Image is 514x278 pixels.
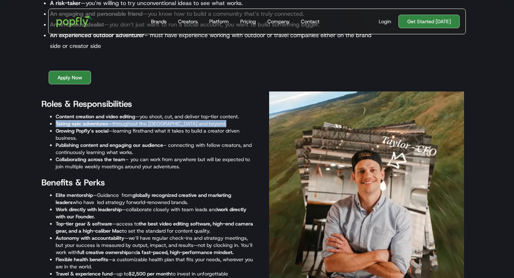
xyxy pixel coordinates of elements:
[56,220,253,234] li: —access to to set the standard for content quality.
[209,18,229,25] div: Platform
[49,71,91,84] a: Apply Now
[56,234,253,256] li: —we’ll have regular check-ins and strategy meetings, but your success is measured by output, impa...
[56,256,253,270] li: —a customizable health plan that fits your needs, wherever you are in the world.
[56,142,253,156] li: – connecting with fellow creators, and continuously learning what works.
[240,18,256,25] div: Pricing
[56,113,135,120] strong: Content creation and video editing
[264,9,292,34] a: Company
[56,270,112,277] strong: Travel & experience fund
[298,9,322,34] a: Contact
[41,55,377,64] p: ‍
[267,18,289,25] div: Company
[56,192,253,206] li: —Guidance from who have led strategy forworld-renowned brands.
[56,235,124,241] strong: Autonomy with accountability
[137,249,233,255] strong: a fast-paced, high-performance mindset.
[175,9,201,34] a: Creators
[56,120,108,127] strong: Taking epic adventures
[51,11,97,32] a: home
[398,15,460,28] a: Get Started [DATE]
[56,156,125,163] strong: Collaborating across the team
[379,18,391,25] div: Login
[151,18,167,25] div: Brands
[56,220,112,227] strong: Top-tier gear & software
[56,192,93,198] strong: Elite mentorship
[50,31,144,39] strong: An experienced outdoor adventurer
[206,9,232,34] a: Platform
[56,206,253,220] li: —collaborate closely with team leads and
[77,249,129,255] strong: full creative ownership
[56,156,253,170] li: – you can work from anywhere but will be expected to join multiple weekly meetings around your ad...
[56,120,253,127] li: —throughout the [GEOGRAPHIC_DATA] and beyond.
[178,18,198,25] div: Creators
[56,192,231,205] strong: globally recognized creative and marketing leaders
[237,9,259,34] a: Pricing
[56,256,108,263] strong: Flexible health benefits
[50,30,377,51] li: – must have experience working with outdoor or travel companies either on the brand side or creat...
[148,9,170,34] a: Brands
[301,18,319,25] div: Contact
[56,206,122,213] strong: Work directly with leadership
[128,270,171,277] strong: $2,500 per month
[56,127,253,142] li: —learning firsthand what it takes to build a creator driven business.
[56,128,109,134] strong: Growing Popfly’s social
[376,18,394,25] a: Login
[41,98,132,110] strong: Roles & Responsibilities
[41,177,105,188] strong: Benefits & Perks
[56,142,163,148] strong: Publishing content and engaging our audience
[56,206,246,220] strong: work directly with our Founder.
[56,113,253,120] li: —you shoot, cut, and deliver top-tier content.
[56,220,253,234] strong: the best video editing software, high-end camera gear, and a high-caliber Mac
